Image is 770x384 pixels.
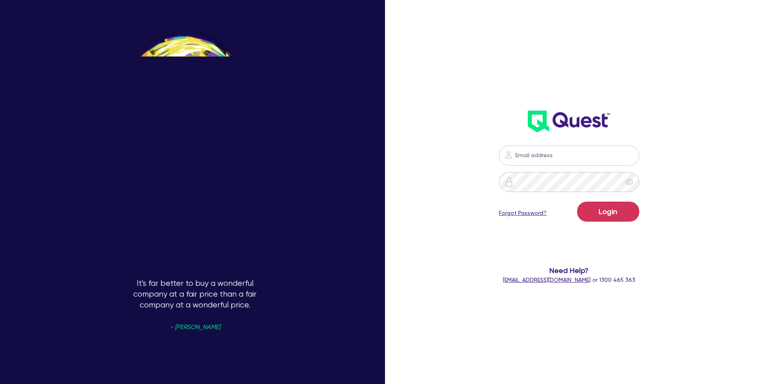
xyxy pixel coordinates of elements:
[504,177,514,187] img: icon-password
[503,277,635,283] span: or 1300 465 363
[577,202,639,222] button: Login
[499,146,639,166] input: Email address
[466,265,672,276] span: Need Help?
[625,178,633,186] span: eye
[503,277,591,283] a: [EMAIL_ADDRESS][DOMAIN_NAME]
[528,111,610,132] img: wH2k97JdezQIQAAAABJRU5ErkJggg==
[170,324,220,330] span: - [PERSON_NAME]
[504,150,513,160] img: icon-password
[499,209,547,217] a: Forgot Password?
